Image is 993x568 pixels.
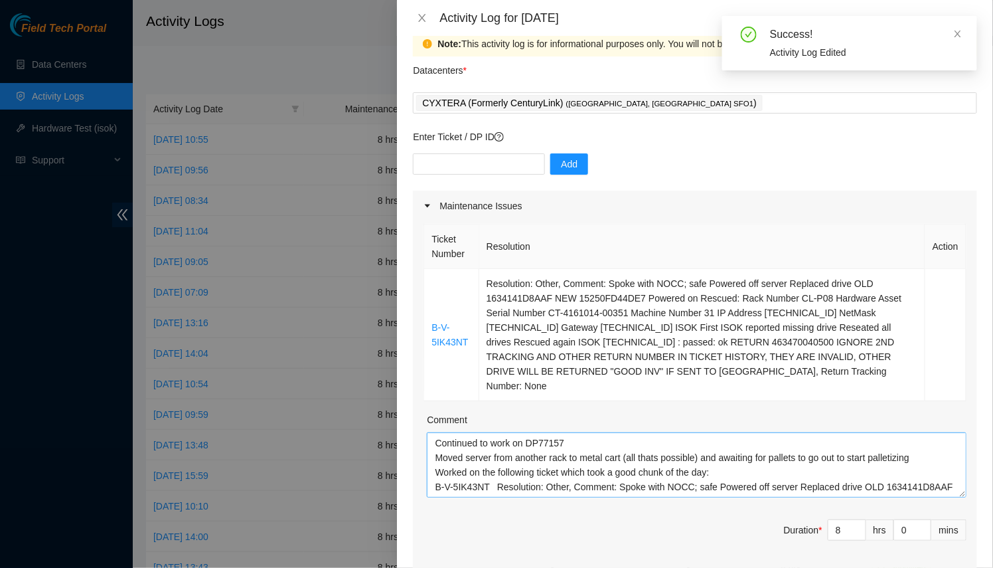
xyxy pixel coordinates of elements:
th: Action [925,225,966,269]
strong: Note: [437,37,461,51]
button: Close [413,12,431,25]
button: Add [550,153,588,175]
a: B-V-5IK43NT [431,322,468,347]
div: mins [931,520,966,541]
div: Success! [770,27,961,43]
span: ( [GEOGRAPHIC_DATA], [GEOGRAPHIC_DATA] SFO1 [566,100,754,108]
p: Enter Ticket / DP ID [413,130,977,144]
div: Maintenance Issues [413,191,977,221]
span: exclamation-circle [423,39,432,48]
p: CYXTERA (Formerly CenturyLink) ) [422,96,757,111]
span: close [953,29,962,39]
th: Ticket Number [424,225,479,269]
div: Duration [784,523,822,537]
th: Resolution [479,225,925,269]
div: hrs [866,520,894,541]
span: Add [561,157,577,171]
textarea: Comment [427,432,966,498]
div: Activity Log Edited [770,45,961,60]
div: Activity Log for [DATE] [439,11,977,25]
span: check-circle [741,27,757,43]
span: caret-right [423,202,431,210]
td: Resolution: Other, Comment: Spoke with NOCC; safe Powered off server Replaced drive OLD 1634141D8... [479,269,925,401]
label: Comment [427,413,467,427]
span: question-circle [495,132,504,142]
span: close [417,13,427,23]
p: Datacenters [413,56,467,78]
